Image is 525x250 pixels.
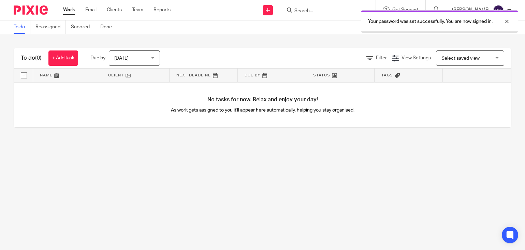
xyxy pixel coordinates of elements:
[107,6,122,13] a: Clients
[368,18,493,25] p: Your password was set successfully. You are now signed in.
[154,6,171,13] a: Reports
[14,20,30,34] a: To do
[35,55,42,61] span: (0)
[85,6,97,13] a: Email
[402,56,431,60] span: View Settings
[21,55,42,62] h1: To do
[63,6,75,13] a: Work
[71,20,95,34] a: Snoozed
[35,20,66,34] a: Reassigned
[441,56,480,61] span: Select saved view
[493,5,504,16] img: svg%3E
[14,96,511,103] h4: No tasks for now. Relax and enjoy your day!
[14,5,48,15] img: Pixie
[376,56,387,60] span: Filter
[138,107,387,114] p: As work gets assigned to you it'll appear here automatically, helping you stay organised.
[90,55,105,61] p: Due by
[100,20,117,34] a: Done
[132,6,143,13] a: Team
[48,50,78,66] a: + Add task
[381,73,393,77] span: Tags
[114,56,129,61] span: [DATE]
